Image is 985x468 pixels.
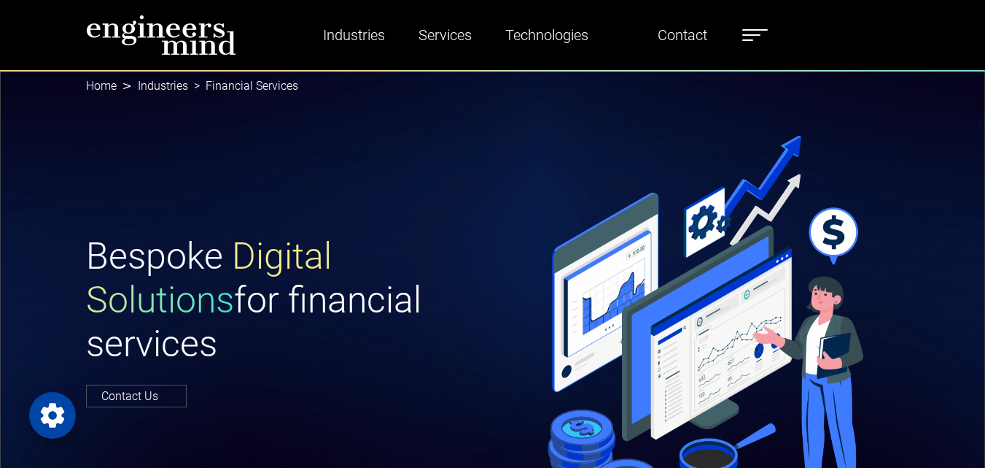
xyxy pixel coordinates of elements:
li: Financial Services [188,77,298,95]
a: Industries [317,18,391,52]
span: Digital Solutions [86,235,332,321]
h1: Bespoke for financial services [86,234,484,366]
a: Contact [652,18,713,52]
a: Home [86,79,117,93]
a: Industries [138,79,188,93]
a: Technologies [499,18,594,52]
img: logo [86,15,236,55]
a: Contact Us [86,385,187,407]
a: Services [413,18,478,52]
nav: breadcrumb [86,70,900,102]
